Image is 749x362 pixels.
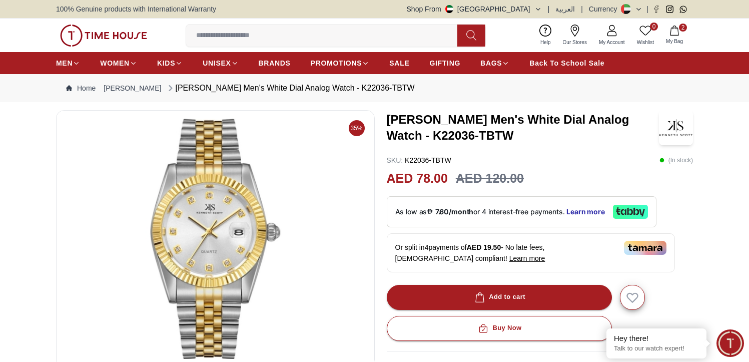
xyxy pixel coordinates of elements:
span: Back To School Sale [529,58,604,68]
span: GIFTING [429,58,460,68]
span: AED 19.50 [467,243,501,251]
img: Kenneth Scott Men's White Dial Analog Watch - K22036-TBTW [65,119,366,359]
a: BAGS [480,54,509,72]
a: PROMOTIONS [311,54,370,72]
h3: AED 120.00 [456,169,524,188]
a: [PERSON_NAME] [104,83,161,93]
span: My Bag [662,38,687,45]
a: MEN [56,54,80,72]
a: WOMEN [100,54,137,72]
a: KIDS [157,54,183,72]
span: Learn more [509,254,545,262]
h2: AED 78.00 [387,169,448,188]
span: 100% Genuine products with International Warranty [56,4,216,14]
a: Help [534,23,557,48]
span: Our Stores [559,39,591,46]
p: K22036-TBTW [387,155,451,165]
img: ... [60,25,147,47]
span: WOMEN [100,58,130,68]
a: Facebook [652,6,660,13]
a: 0Wishlist [631,23,660,48]
button: Buy Now [387,316,612,341]
div: [PERSON_NAME] Men's White Dial Analog Watch - K22036-TBTW [166,82,415,94]
a: Our Stores [557,23,593,48]
span: BRANDS [259,58,291,68]
span: 35% [349,120,365,136]
span: | [581,4,583,14]
div: Or split in 4 payments of - No late fees, [DEMOGRAPHIC_DATA] compliant! [387,233,675,272]
div: Add to cart [473,291,525,303]
span: BAGS [480,58,502,68]
span: KIDS [157,58,175,68]
button: 2My Bag [660,24,689,47]
span: PROMOTIONS [311,58,362,68]
a: Whatsapp [679,6,687,13]
span: UNISEX [203,58,231,68]
button: Shop From[GEOGRAPHIC_DATA] [407,4,542,14]
a: GIFTING [429,54,460,72]
a: SALE [389,54,409,72]
span: Help [536,39,555,46]
p: ( In stock ) [659,155,693,165]
img: Kenneth Scott Men's White Dial Analog Watch - K22036-TBTW [659,110,693,145]
span: SALE [389,58,409,68]
button: Add to cart [387,285,612,310]
button: العربية [555,4,575,14]
span: Wishlist [633,39,658,46]
span: | [548,4,550,14]
a: UNISEX [203,54,238,72]
img: United Arab Emirates [445,5,453,13]
span: | [646,4,648,14]
span: SKU : [387,156,403,164]
img: Tamara [624,241,666,255]
a: Back To School Sale [529,54,604,72]
a: Home [66,83,96,93]
span: My Account [595,39,629,46]
a: BRANDS [259,54,291,72]
span: MEN [56,58,73,68]
nav: Breadcrumb [56,74,693,102]
div: Buy Now [476,322,521,334]
div: Hey there! [614,333,699,343]
p: Talk to our watch expert! [614,344,699,353]
h3: [PERSON_NAME] Men's White Dial Analog Watch - K22036-TBTW [387,112,659,144]
div: Chat Widget [716,329,744,357]
span: 0 [650,23,658,31]
div: Currency [589,4,621,14]
a: Instagram [666,6,673,13]
span: 2 [679,24,687,32]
